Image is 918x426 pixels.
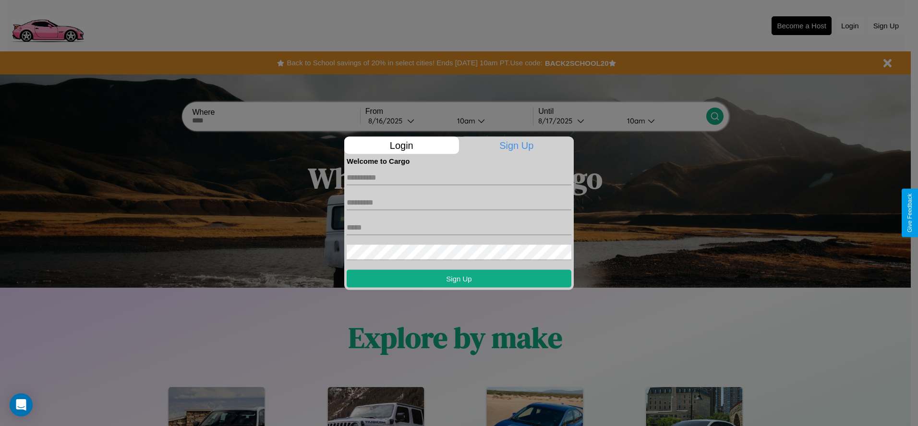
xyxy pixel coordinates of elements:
[344,136,459,154] p: Login
[347,269,571,287] button: Sign Up
[459,136,574,154] p: Sign Up
[10,393,33,416] div: Open Intercom Messenger
[347,157,571,165] h4: Welcome to Cargo
[906,194,913,232] div: Give Feedback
